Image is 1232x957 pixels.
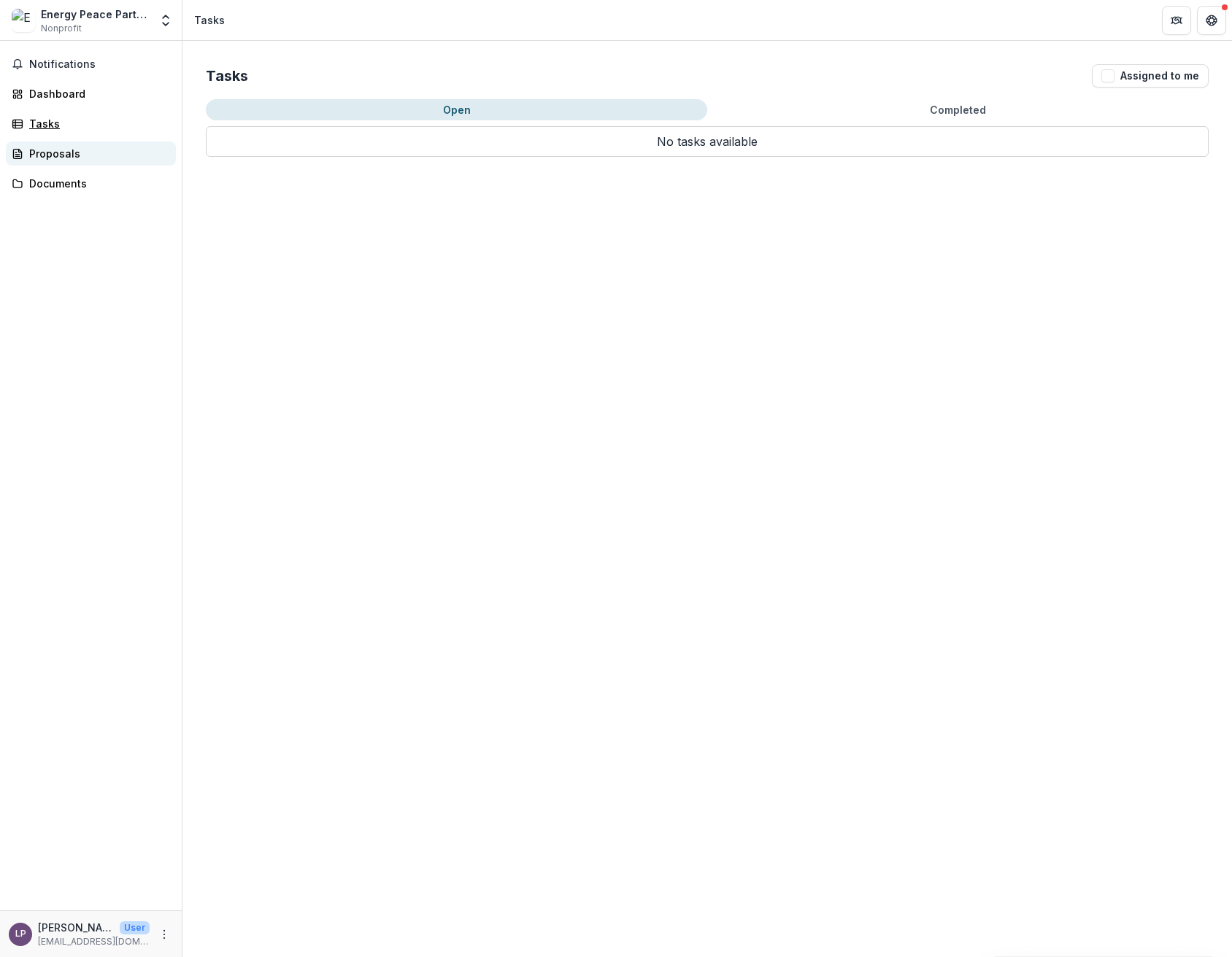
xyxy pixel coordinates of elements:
a: Proposals [6,142,176,166]
button: More [155,926,173,943]
span: Notifications [29,58,170,71]
p: [PERSON_NAME] [38,920,114,935]
img: Energy Peace Partners [12,9,35,32]
h2: Tasks [206,67,248,85]
button: Open [206,99,707,120]
p: User [120,921,150,934]
a: Dashboard [6,82,176,106]
div: Dashboard [29,86,164,101]
button: Get Help [1197,6,1226,35]
div: Proposals [29,146,164,161]
div: Documents [29,176,164,191]
nav: breadcrumb [188,9,231,31]
button: Assigned to me [1092,64,1209,88]
button: Partners [1162,6,1191,35]
button: Open entity switcher [155,6,176,35]
button: Notifications [6,53,176,76]
p: No tasks available [206,126,1209,157]
a: Documents [6,171,176,195]
div: Tasks [194,12,225,28]
div: Energy Peace Partners [41,7,150,22]
a: Tasks [6,112,176,136]
button: Completed [707,99,1209,120]
div: Lindsey Padjen [15,929,26,939]
span: Nonprofit [41,22,82,35]
p: [EMAIL_ADDRESS][DOMAIN_NAME] [38,935,150,948]
div: Tasks [29,116,164,131]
